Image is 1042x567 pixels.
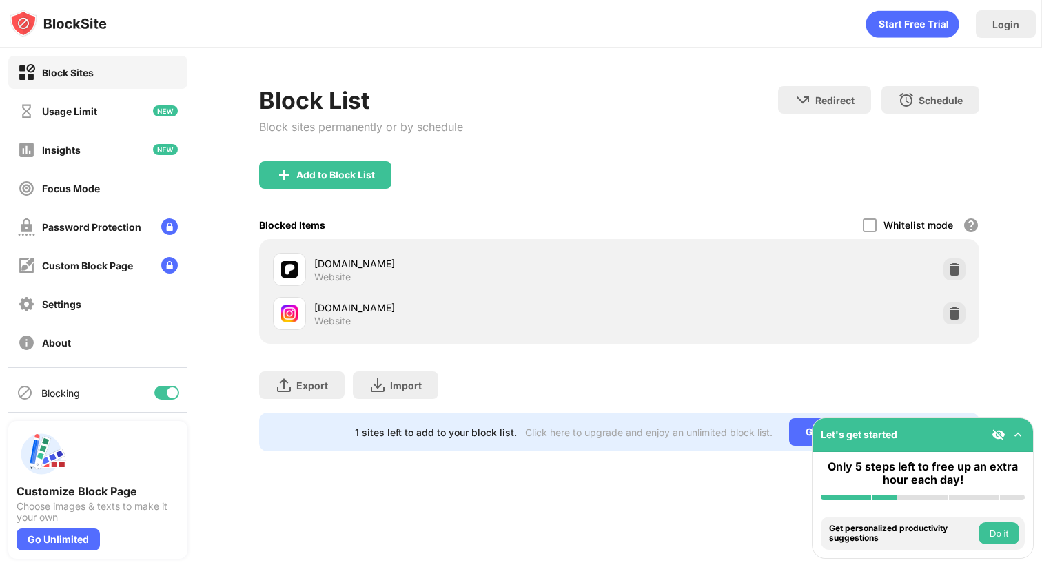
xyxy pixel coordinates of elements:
[883,219,953,231] div: Whitelist mode
[314,271,351,283] div: Website
[1011,428,1025,442] img: omni-setup-toggle.svg
[17,429,66,479] img: push-custom-page.svg
[161,218,178,235] img: lock-menu.svg
[821,460,1025,486] div: Only 5 steps left to free up an extra hour each day!
[314,300,620,315] div: [DOMAIN_NAME]
[866,10,959,38] div: animation
[355,426,517,438] div: 1 sites left to add to your block list.
[18,296,35,313] img: settings-off.svg
[296,380,328,391] div: Export
[153,144,178,155] img: new-icon.svg
[281,305,298,322] img: favicons
[281,261,298,278] img: favicons
[979,522,1019,544] button: Do it
[992,19,1019,30] div: Login
[259,219,325,231] div: Blocked Items
[259,120,463,134] div: Block sites permanently or by schedule
[42,337,71,349] div: About
[42,105,97,117] div: Usage Limit
[18,180,35,197] img: focus-off.svg
[17,484,179,498] div: Customize Block Page
[18,218,35,236] img: password-protection-off.svg
[18,64,35,81] img: block-on.svg
[789,418,883,446] div: Go Unlimited
[259,86,463,114] div: Block List
[42,221,141,233] div: Password Protection
[18,257,35,274] img: customize-block-page-off.svg
[10,10,107,37] img: logo-blocksite.svg
[42,67,94,79] div: Block Sites
[390,380,422,391] div: Import
[919,94,963,106] div: Schedule
[525,426,773,438] div: Click here to upgrade and enjoy an unlimited block list.
[829,524,975,544] div: Get personalized productivity suggestions
[17,501,179,523] div: Choose images & texts to make it your own
[153,105,178,116] img: new-icon.svg
[42,298,81,310] div: Settings
[18,103,35,120] img: time-usage-off.svg
[314,256,620,271] div: [DOMAIN_NAME]
[296,169,375,181] div: Add to Block List
[42,260,133,271] div: Custom Block Page
[17,528,100,550] div: Go Unlimited
[42,144,81,156] div: Insights
[992,428,1005,442] img: eye-not-visible.svg
[41,387,80,399] div: Blocking
[18,334,35,351] img: about-off.svg
[821,429,897,440] div: Let's get started
[314,315,351,327] div: Website
[815,94,855,106] div: Redirect
[18,141,35,158] img: insights-off.svg
[42,183,100,194] div: Focus Mode
[161,257,178,274] img: lock-menu.svg
[17,384,33,401] img: blocking-icon.svg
